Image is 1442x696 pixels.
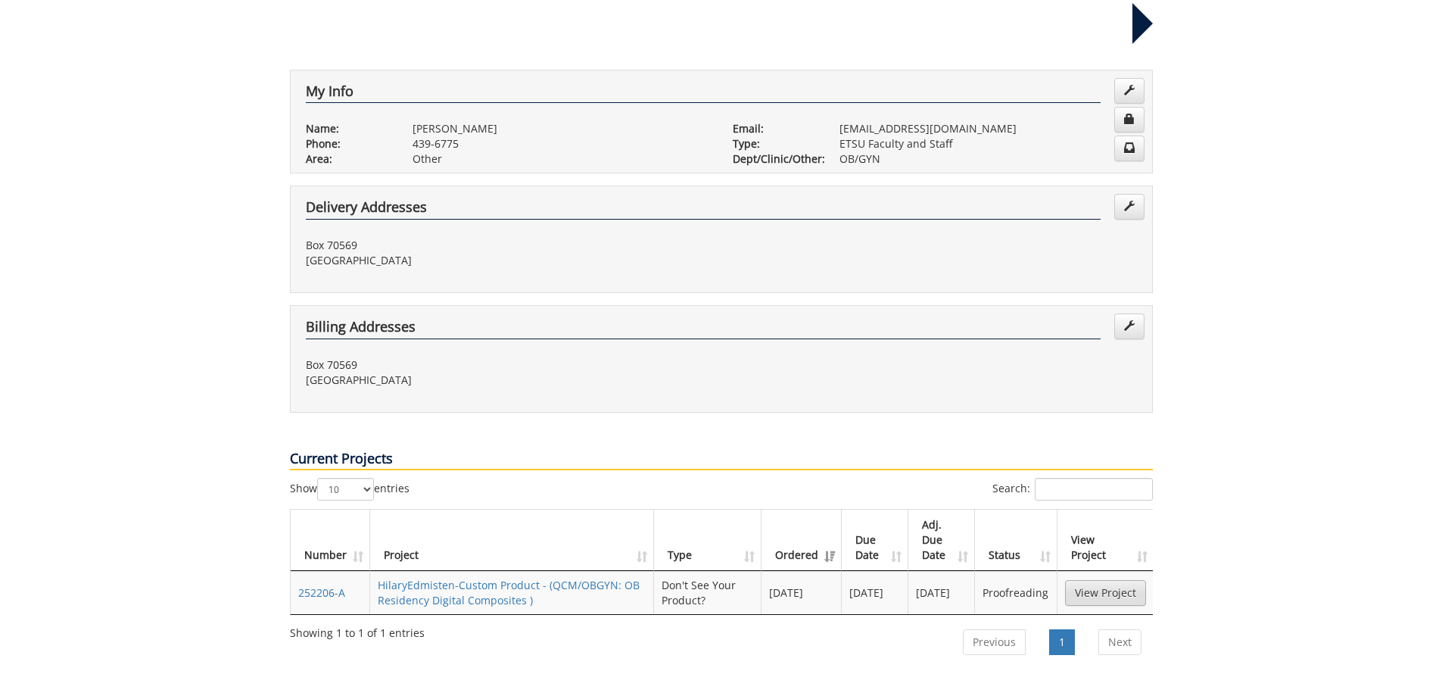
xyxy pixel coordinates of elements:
[1114,314,1145,339] a: Edit Addresses
[839,136,1137,151] p: ETSU Faculty and Staff
[413,121,710,136] p: [PERSON_NAME]
[370,510,654,571] th: Project: activate to sort column ascending
[1049,629,1075,655] a: 1
[1114,136,1145,161] a: Change Communication Preferences
[1098,629,1141,655] a: Next
[963,629,1026,655] a: Previous
[378,578,640,607] a: HilaryEdmisten-Custom Product - (QCM/OBGYN: OB Residency Digital Composites )
[654,571,761,614] td: Don't See Your Product?
[839,151,1137,167] p: OB/GYN
[975,510,1057,571] th: Status: activate to sort column ascending
[992,478,1153,501] label: Search:
[839,121,1137,136] p: [EMAIL_ADDRESS][DOMAIN_NAME]
[1114,194,1145,220] a: Edit Addresses
[733,151,817,167] p: Dept/Clinic/Other:
[298,585,345,600] a: 252206-A
[908,510,975,571] th: Adj. Due Date: activate to sort column ascending
[908,571,975,614] td: [DATE]
[654,510,761,571] th: Type: activate to sort column ascending
[306,253,710,268] p: [GEOGRAPHIC_DATA]
[306,357,710,373] p: Box 70569
[1035,478,1153,501] input: Search:
[306,136,390,151] p: Phone:
[1114,78,1145,104] a: Edit Info
[317,478,374,501] select: Showentries
[413,136,710,151] p: 439-6775
[842,571,908,614] td: [DATE]
[291,510,370,571] th: Number: activate to sort column ascending
[975,571,1057,614] td: Proofreading
[733,136,817,151] p: Type:
[761,510,842,571] th: Ordered: activate to sort column ascending
[306,200,1101,220] h4: Delivery Addresses
[290,620,425,641] div: Showing 1 to 1 of 1 entries
[306,121,390,136] p: Name:
[290,449,1153,470] p: Current Projects
[413,151,710,167] p: Other
[1114,107,1145,133] a: Change Password
[306,151,390,167] p: Area:
[1057,510,1154,571] th: View Project: activate to sort column ascending
[306,238,710,253] p: Box 70569
[761,571,842,614] td: [DATE]
[733,121,817,136] p: Email:
[290,478,410,501] label: Show entries
[1065,580,1146,606] a: View Project
[306,373,710,388] p: [GEOGRAPHIC_DATA]
[306,320,1101,339] h4: Billing Addresses
[842,510,908,571] th: Due Date: activate to sort column ascending
[306,84,1101,104] h4: My Info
